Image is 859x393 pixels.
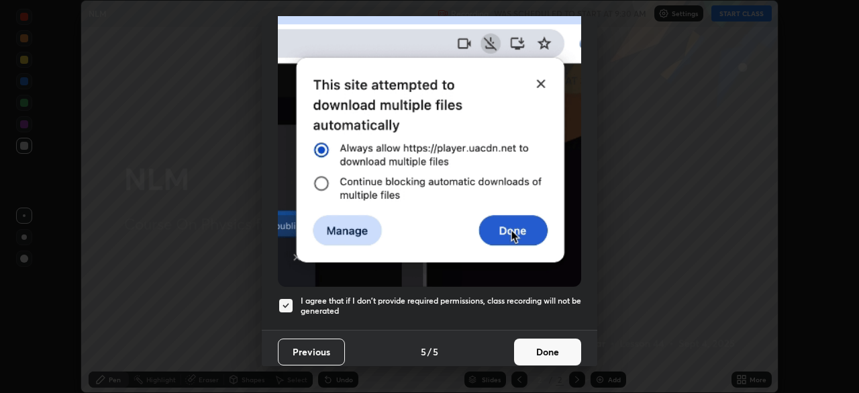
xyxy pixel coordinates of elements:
[427,345,432,359] h4: /
[278,339,345,365] button: Previous
[514,339,581,365] button: Done
[433,345,438,359] h4: 5
[301,296,581,316] h5: I agree that if I don't provide required permissions, class recording will not be generated
[421,345,426,359] h4: 5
